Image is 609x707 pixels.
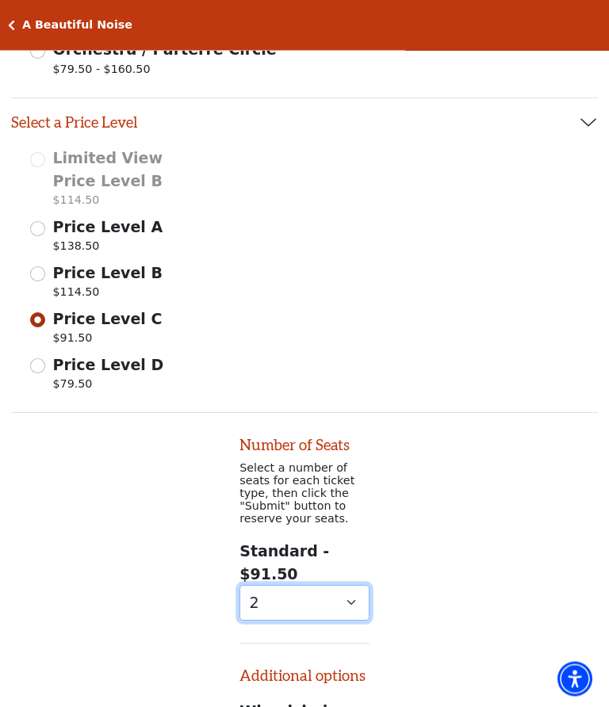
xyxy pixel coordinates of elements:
[53,376,164,398] p: $79.50
[53,331,163,352] p: $91.50
[53,150,163,190] span: Limited View Price Level B
[53,219,163,236] span: Price Level A
[30,267,45,282] input: Price Level B
[11,99,598,148] button: Select a Price Level
[53,265,163,282] span: Price Level B
[53,239,163,260] p: $138.50
[8,20,15,31] a: Click here to go back to filters
[557,662,592,697] div: Accessibility Menu
[30,313,45,328] input: Price Level C
[22,18,132,32] h5: A Beautiful Noise
[30,222,45,237] input: Price Level A
[239,437,370,455] h2: Number of Seats
[53,62,277,83] span: $79.50 - $160.50
[53,285,163,306] p: $114.50
[239,644,370,685] h2: Additional options
[239,541,370,621] div: Standard - $91.50
[53,357,164,374] span: Price Level D
[53,311,163,328] span: Price Level C
[239,586,370,621] select: Select quantity for Standard
[30,359,45,374] input: Price Level D
[239,462,370,525] p: Select a number of seats for each ticket type, then click the "Submit" button to reserve your seats.
[53,193,168,214] p: $114.50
